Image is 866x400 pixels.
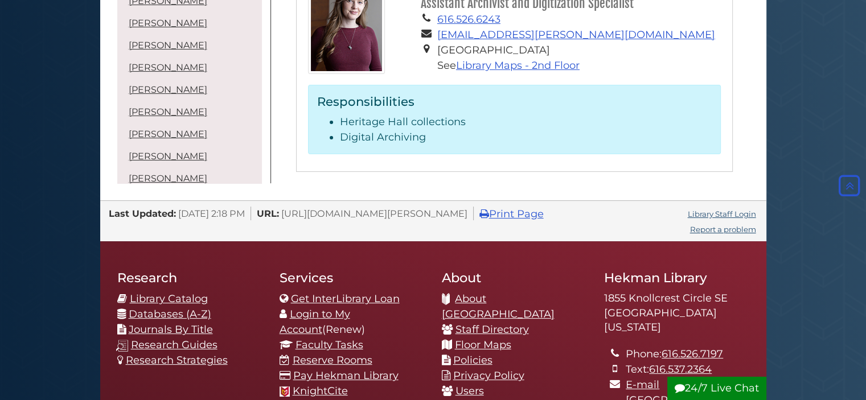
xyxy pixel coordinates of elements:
a: Pay Hekman Library [293,369,399,382]
li: Digital Archiving [340,130,712,145]
li: [GEOGRAPHIC_DATA] See [437,43,721,73]
a: Reserve Rooms [293,354,372,366]
li: Text: [626,362,749,377]
address: 1855 Knollcrest Circle SE [GEOGRAPHIC_DATA][US_STATE] [604,291,749,335]
a: About [GEOGRAPHIC_DATA] [442,292,555,320]
li: Phone: [626,347,749,362]
a: Faculty Tasks [295,339,363,351]
a: 616.526.7197 [662,348,723,360]
li: (Renew) [280,307,425,337]
h2: About [442,270,587,286]
a: Print Page [479,208,544,220]
a: [PERSON_NAME] [129,129,207,139]
a: Back to Top [836,179,863,192]
a: 616.537.2364 [649,363,712,376]
a: Users [455,385,484,397]
a: Get InterLibrary Loan [291,292,400,305]
a: 616.526.6243 [437,13,500,26]
h2: Services [280,270,425,286]
span: Last Updated: [109,208,176,219]
i: Print Page [479,209,489,219]
h2: Hekman Library [604,270,749,286]
a: Privacy Policy [453,369,524,382]
a: Library Catalog [130,292,208,305]
span: [URL][DOMAIN_NAME][PERSON_NAME] [281,208,467,219]
a: Research Strategies [126,354,228,366]
h2: Research [117,270,262,286]
img: research-guides-icon-white_37x37.png [116,340,128,352]
a: [PERSON_NAME] [129,173,207,184]
a: [PERSON_NAME] [129,84,207,95]
a: [PERSON_NAME] [129,18,207,28]
a: Library Maps - 2nd Floor [456,59,580,72]
a: Login to My Account [280,308,350,336]
a: KnightCite [293,385,348,397]
span: [DATE] 2:18 PM [178,208,245,219]
h3: Responsibilities [317,94,712,109]
a: Library Staff Login [688,209,756,218]
a: Staff Directory [455,323,529,336]
a: Research Guides [131,339,217,351]
a: [PERSON_NAME] [129,151,207,162]
a: [PERSON_NAME] [129,62,207,73]
a: [PERSON_NAME] [129,106,207,117]
li: Heritage Hall collections [340,114,712,130]
a: [PERSON_NAME] [129,40,207,51]
a: Floor Maps [455,339,511,351]
a: Databases (A-Z) [129,308,211,320]
button: 24/7 Live Chat [667,377,766,400]
a: [EMAIL_ADDRESS][PERSON_NAME][DOMAIN_NAME] [437,28,715,41]
a: Policies [453,354,492,366]
span: URL: [257,208,279,219]
img: Calvin favicon logo [280,386,290,397]
a: Journals By Title [129,323,213,336]
a: Report a problem [690,225,756,234]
